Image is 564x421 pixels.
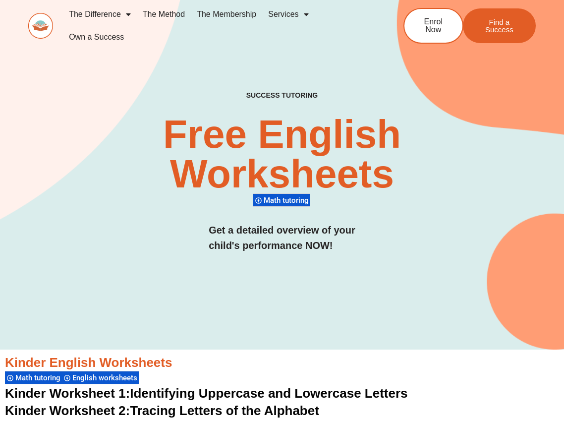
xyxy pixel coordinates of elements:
h4: SUCCESS TUTORING​ [207,91,357,100]
span: Math tutoring [15,373,63,382]
span: Kinder Worksheet 2: [5,403,130,418]
a: Enrol Now [403,8,463,44]
a: Kinder Worksheet 1:Identifying Uppercase and Lowercase Letters [5,386,408,401]
a: Find a Success [463,8,536,43]
h3: Get a detailed overview of your child's performance NOW! [209,223,355,253]
div: Math tutoring [5,371,62,384]
a: The Method [137,3,191,26]
span: English worksheets [72,373,140,382]
h2: Free English Worksheets​ [114,115,450,194]
span: Enrol Now [419,18,448,34]
h3: Kinder English Worksheets [5,355,559,371]
a: Kinder Worksheet 2:Tracing Letters of the Alphabet [5,403,319,418]
a: The Difference [63,3,137,26]
a: Services [262,3,314,26]
a: Own a Success [63,26,130,49]
div: Math tutoring [253,193,310,207]
a: The Membership [191,3,262,26]
nav: Menu [63,3,374,49]
span: Kinder Worksheet 1: [5,386,130,401]
span: Math tutoring [264,196,312,205]
div: English worksheets [62,371,139,384]
span: Find a Success [478,18,521,33]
